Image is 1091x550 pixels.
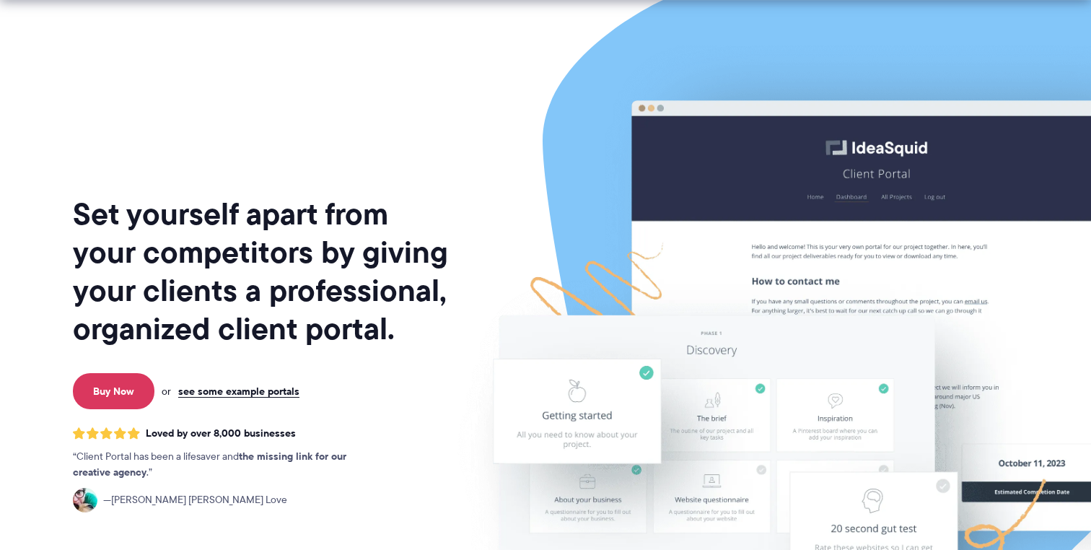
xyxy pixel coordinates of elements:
a: Buy Now [73,373,154,409]
strong: the missing link for our creative agency [73,448,346,480]
span: Loved by over 8,000 businesses [146,427,296,440]
p: Client Portal has been a lifesaver and . [73,449,376,481]
h1: Set yourself apart from your competitors by giving your clients a professional, organized client ... [73,195,451,348]
span: [PERSON_NAME] [PERSON_NAME] Love [103,492,287,508]
a: see some example portals [178,385,299,398]
span: or [162,385,171,398]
